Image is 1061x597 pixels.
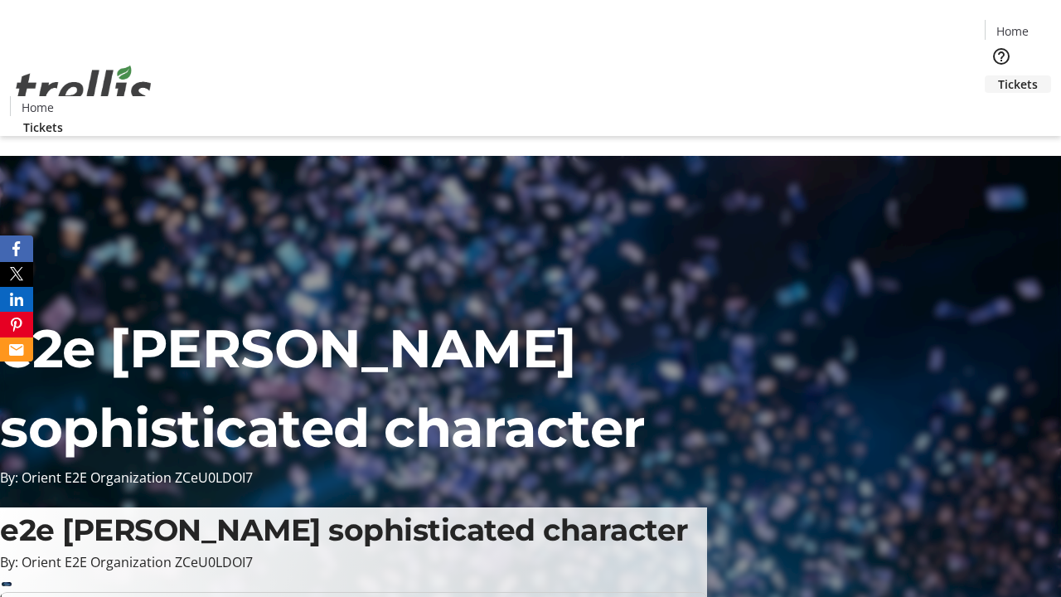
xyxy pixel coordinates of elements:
img: Orient E2E Organization ZCeU0LDOI7's Logo [10,47,157,130]
a: Tickets [985,75,1051,93]
span: Home [22,99,54,116]
span: Home [996,22,1029,40]
span: Tickets [23,119,63,136]
a: Tickets [10,119,76,136]
a: Home [986,22,1039,40]
button: Cart [985,93,1018,126]
a: Home [11,99,64,116]
span: Tickets [998,75,1038,93]
button: Help [985,40,1018,73]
